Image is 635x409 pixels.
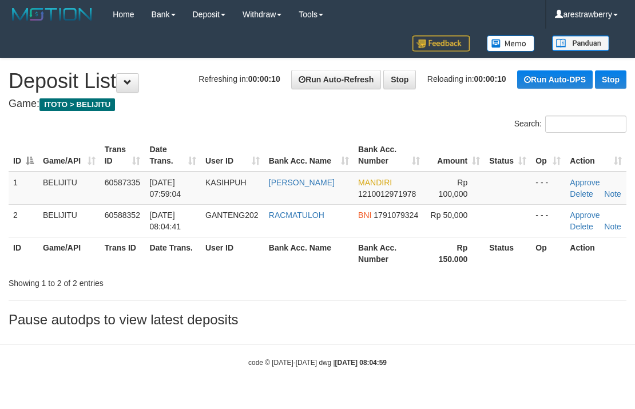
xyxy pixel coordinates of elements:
[354,139,424,172] th: Bank Acc. Number: activate to sort column ascending
[38,204,100,237] td: BELIJITU
[9,312,626,327] h3: Pause autodps to view latest deposits
[291,70,381,89] a: Run Auto-Refresh
[412,35,470,51] img: Feedback.jpg
[39,98,115,111] span: ITOTO > BELIJITU
[248,74,280,84] strong: 00:00:10
[517,70,593,89] a: Run Auto-DPS
[9,237,38,269] th: ID
[595,70,626,89] a: Stop
[269,211,324,220] a: RACMATULOH
[105,178,140,187] span: 60587335
[354,237,424,269] th: Bank Acc. Number
[514,116,626,133] label: Search:
[269,178,335,187] a: [PERSON_NAME]
[570,211,600,220] a: Approve
[383,70,416,89] a: Stop
[531,237,565,269] th: Op
[424,237,485,269] th: Rp 150.000
[9,70,626,93] h1: Deposit List
[248,359,387,367] small: code © [DATE]-[DATE] dwg |
[9,139,38,172] th: ID: activate to sort column descending
[604,222,621,231] a: Note
[570,222,593,231] a: Delete
[427,74,506,84] span: Reloading in:
[38,139,100,172] th: Game/API: activate to sort column ascending
[205,211,259,220] span: GANTENG202
[570,189,593,198] a: Delete
[9,273,256,289] div: Showing 1 to 2 of 2 entries
[9,6,96,23] img: MOTION_logo.png
[531,204,565,237] td: - - -
[374,211,418,220] span: Copy 1791079324 to clipboard
[358,211,371,220] span: BNI
[335,359,387,367] strong: [DATE] 08:04:59
[9,98,626,110] h4: Game:
[565,139,626,172] th: Action: activate to sort column ascending
[38,172,100,205] td: BELIJITU
[105,211,140,220] span: 60588352
[487,35,535,51] img: Button%20Memo.svg
[38,237,100,269] th: Game/API
[100,237,145,269] th: Trans ID
[264,237,354,269] th: Bank Acc. Name
[358,178,392,187] span: MANDIRI
[439,178,468,198] span: Rp 100,000
[205,178,247,187] span: KASIHPUH
[570,178,600,187] a: Approve
[431,211,468,220] span: Rp 50,000
[9,172,38,205] td: 1
[358,189,416,198] span: Copy 1210012971978 to clipboard
[474,74,506,84] strong: 00:00:10
[552,35,609,51] img: panduan.png
[264,139,354,172] th: Bank Acc. Name: activate to sort column ascending
[149,178,181,198] span: [DATE] 07:59:04
[604,189,621,198] a: Note
[149,211,181,231] span: [DATE] 08:04:41
[145,139,201,172] th: Date Trans.: activate to sort column ascending
[100,139,145,172] th: Trans ID: activate to sort column ascending
[201,139,264,172] th: User ID: activate to sort column ascending
[145,237,201,269] th: Date Trans.
[485,237,531,269] th: Status
[424,139,485,172] th: Amount: activate to sort column ascending
[531,139,565,172] th: Op: activate to sort column ascending
[9,204,38,237] td: 2
[485,139,531,172] th: Status: activate to sort column ascending
[199,74,280,84] span: Refreshing in:
[565,237,626,269] th: Action
[531,172,565,205] td: - - -
[201,237,264,269] th: User ID
[545,116,626,133] input: Search:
